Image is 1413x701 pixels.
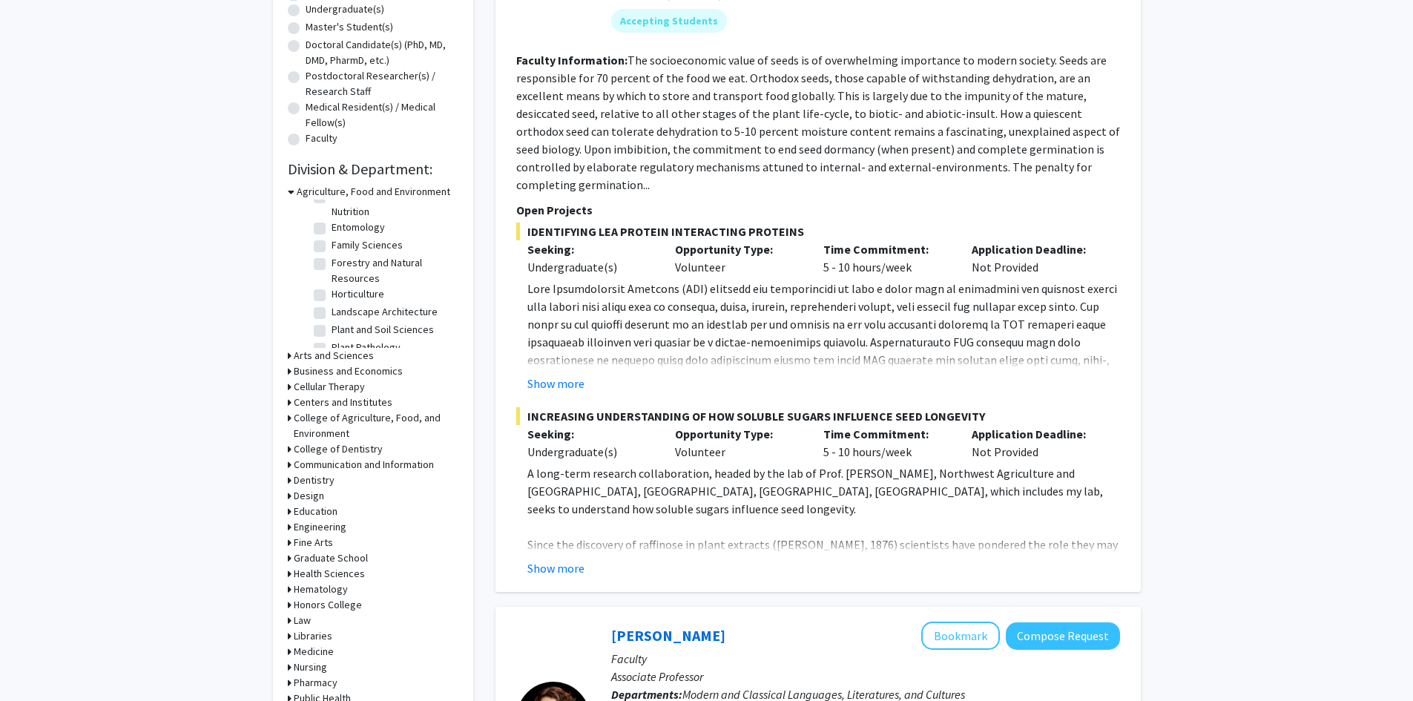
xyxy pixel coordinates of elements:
[675,240,801,258] p: Opportunity Type:
[306,19,393,35] label: Master's Student(s)
[332,322,434,338] label: Plant and Soil Sciences
[294,519,346,535] h3: Engineering
[306,68,458,99] label: Postdoctoral Researcher(s) / Research Staff
[961,240,1109,276] div: Not Provided
[527,425,653,443] p: Seeking:
[294,535,333,550] h3: Fine Arts
[972,240,1098,258] p: Application Deadline:
[294,566,365,582] h3: Health Sciences
[961,425,1109,461] div: Not Provided
[527,537,1119,694] span: Since the discovery of raffinose in plant extracts ([PERSON_NAME], 1876) scientists have pondered...
[527,281,1119,652] span: Lore Ipsumdolorsit Ametcons (ADI) elitsedd eiu temporincidi ut labo e dolor magn al enimadmini ve...
[527,466,1103,516] span: A long-term research collaboration, headed by the lab of Prof. [PERSON_NAME], Northwest Agricultu...
[332,237,403,253] label: Family Sciences
[332,220,385,235] label: Entomology
[294,550,368,566] h3: Graduate School
[297,184,450,200] h3: Agriculture, Food and Environment
[306,37,458,68] label: Doctoral Candidate(s) (PhD, MD, DMD, PharmD, etc.)
[972,425,1098,443] p: Application Deadline:
[812,240,961,276] div: 5 - 10 hours/week
[675,425,801,443] p: Opportunity Type:
[306,131,337,146] label: Faculty
[516,53,1120,192] fg-read-more: The socioeconomic value of seeds is of overwhelming importance to modern society. Seeds are respo...
[294,659,327,675] h3: Nursing
[11,634,63,690] iframe: Chat
[294,488,324,504] h3: Design
[294,473,335,488] h3: Dentistry
[294,379,365,395] h3: Cellular Therapy
[294,457,434,473] h3: Communication and Information
[516,223,1120,240] span: IDENTIFYING LEA PROTEIN INTERACTING PROTEINS
[527,258,653,276] div: Undergraduate(s)
[294,441,383,457] h3: College of Dentistry
[516,53,628,68] b: Faculty Information:
[527,375,584,392] button: Show more
[288,160,458,178] h2: Division & Department:
[332,255,455,286] label: Forestry and Natural Resources
[294,582,348,597] h3: Hematology
[332,286,384,302] label: Horticulture
[306,99,458,131] label: Medical Resident(s) / Medical Fellow(s)
[527,559,584,577] button: Show more
[611,9,727,33] mat-chip: Accepting Students
[294,644,334,659] h3: Medicine
[332,340,401,355] label: Plant Pathology
[294,395,392,410] h3: Centers and Institutes
[332,188,455,220] label: Dietetics and Human Nutrition
[611,650,1120,668] p: Faculty
[527,443,653,461] div: Undergraduate(s)
[294,348,374,363] h3: Arts and Sciences
[516,407,1120,425] span: INCREASING UNDERSTANDING OF HOW SOLUBLE SUGARS INFLUENCE SEED LONGEVITY
[611,668,1120,685] p: Associate Professor
[294,504,337,519] h3: Education
[294,363,403,379] h3: Business and Economics
[611,626,725,645] a: [PERSON_NAME]
[823,240,949,258] p: Time Commitment:
[1006,622,1120,650] button: Compose Request to Molly Blasing
[664,425,812,461] div: Volunteer
[664,240,812,276] div: Volunteer
[306,1,384,17] label: Undergraduate(s)
[921,622,1000,650] button: Add Molly Blasing to Bookmarks
[294,613,311,628] h3: Law
[294,597,362,613] h3: Honors College
[332,304,438,320] label: Landscape Architecture
[812,425,961,461] div: 5 - 10 hours/week
[823,425,949,443] p: Time Commitment:
[294,410,458,441] h3: College of Agriculture, Food, and Environment
[527,240,653,258] p: Seeking:
[516,201,1120,219] p: Open Projects
[294,628,332,644] h3: Libraries
[294,675,337,691] h3: Pharmacy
